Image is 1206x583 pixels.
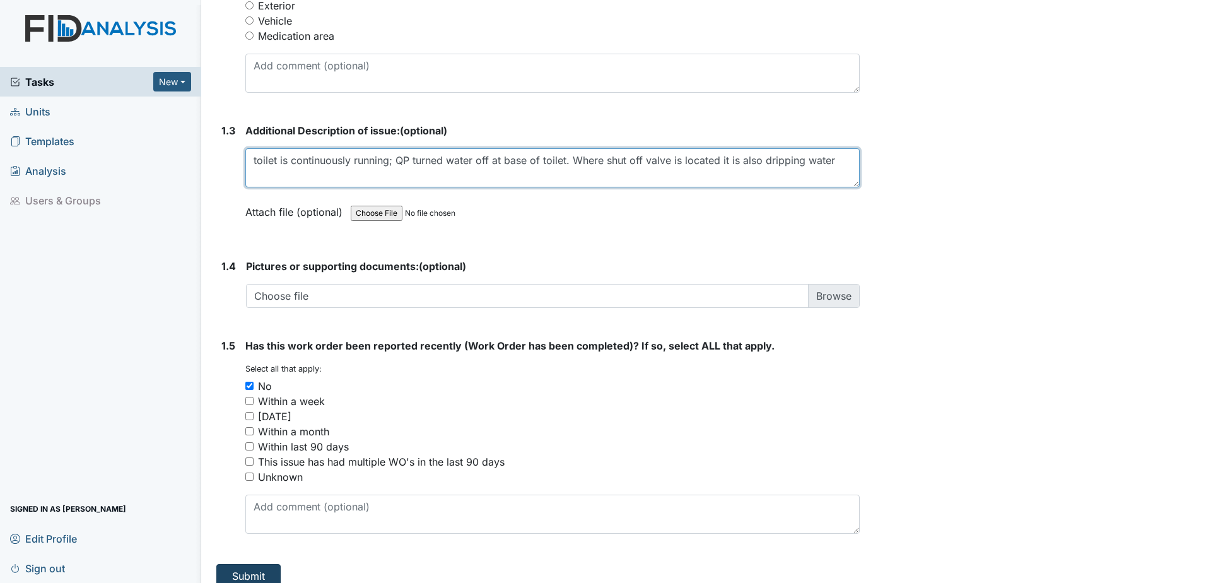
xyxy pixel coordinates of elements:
[245,123,860,138] strong: (optional)
[245,442,254,450] input: Within last 90 days
[258,469,303,485] div: Unknown
[258,379,272,394] div: No
[153,72,191,91] button: New
[10,102,50,121] span: Units
[245,339,775,352] span: Has this work order been reported recently (Work Order has been completed)? If so, select ALL tha...
[245,32,254,40] input: Medication area
[245,457,254,466] input: This issue has had multiple WO's in the last 90 days
[10,131,74,151] span: Templates
[245,124,400,137] span: Additional Description of issue:
[245,427,254,435] input: Within a month
[258,409,291,424] div: [DATE]
[221,123,235,138] label: 1.3
[258,439,349,454] div: Within last 90 days
[245,412,254,420] input: [DATE]
[10,558,65,578] span: Sign out
[221,338,235,353] label: 1.5
[10,529,77,548] span: Edit Profile
[10,499,126,519] span: Signed in as [PERSON_NAME]
[245,1,254,9] input: Exterior
[258,394,325,409] div: Within a week
[246,259,860,274] strong: (optional)
[221,259,236,274] label: 1.4
[245,197,348,220] label: Attach file (optional)
[258,13,292,28] label: Vehicle
[258,28,334,44] label: Medication area
[245,473,254,481] input: Unknown
[10,74,153,90] a: Tasks
[258,454,505,469] div: This issue has had multiple WO's in the last 90 days
[246,260,419,273] span: Pictures or supporting documents:
[10,161,66,180] span: Analysis
[245,382,254,390] input: No
[245,397,254,405] input: Within a week
[245,364,322,374] small: Select all that apply:
[245,16,254,25] input: Vehicle
[258,424,329,439] div: Within a month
